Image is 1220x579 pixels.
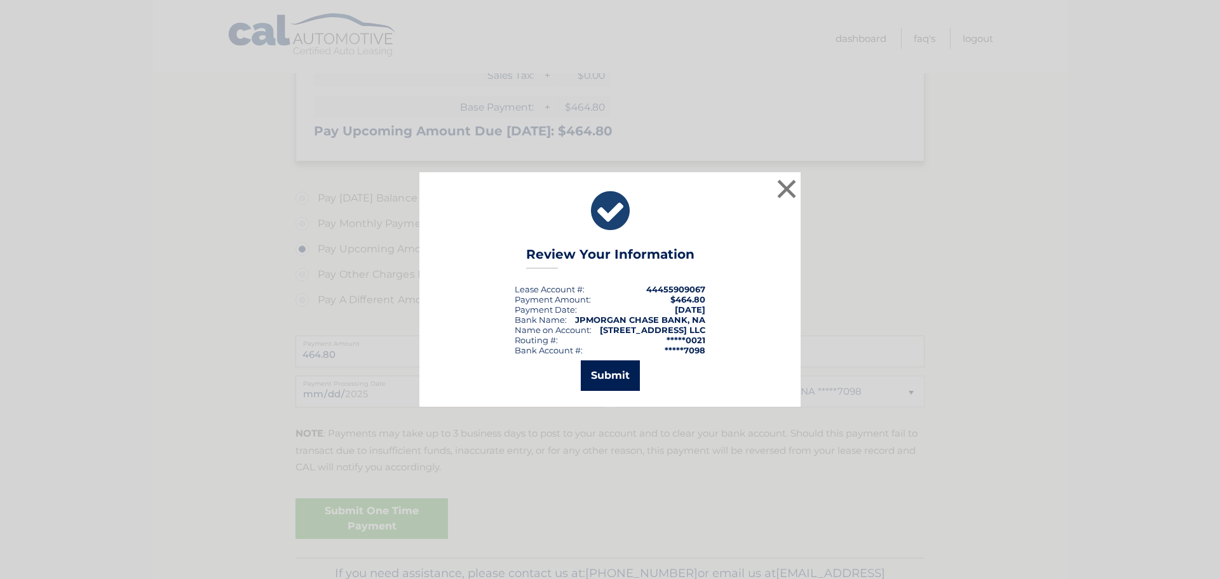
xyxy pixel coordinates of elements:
[515,304,575,315] span: Payment Date
[646,284,705,294] strong: 44455909067
[670,294,705,304] span: $464.80
[515,345,583,355] div: Bank Account #:
[526,247,695,269] h3: Review Your Information
[515,284,585,294] div: Lease Account #:
[581,360,640,391] button: Submit
[515,335,558,345] div: Routing #:
[515,294,591,304] div: Payment Amount:
[515,325,592,335] div: Name on Account:
[774,176,799,201] button: ×
[575,315,705,325] strong: JPMORGAN CHASE BANK, NA
[675,304,705,315] span: [DATE]
[515,304,577,315] div: :
[600,325,705,335] strong: [STREET_ADDRESS] LLC
[515,315,567,325] div: Bank Name:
